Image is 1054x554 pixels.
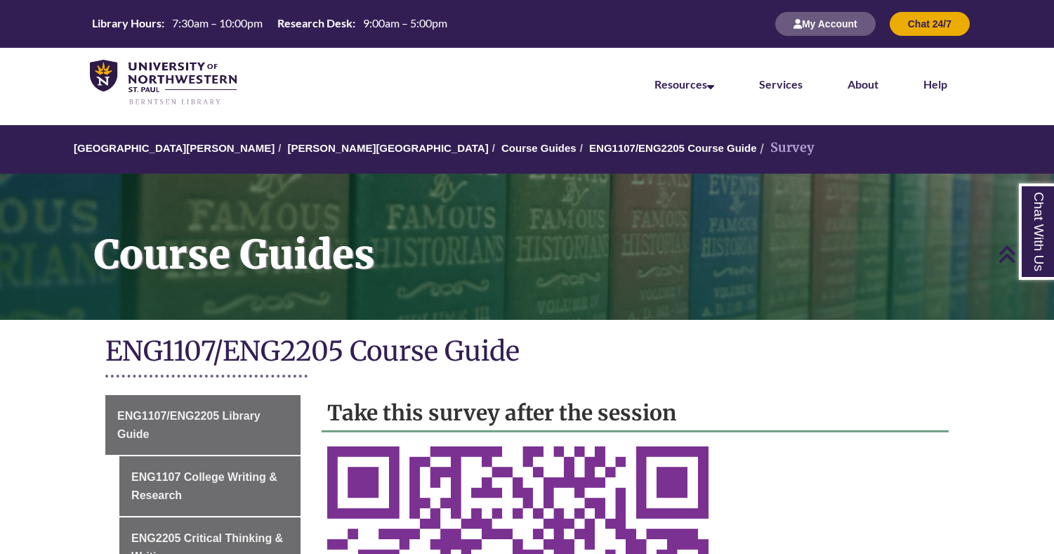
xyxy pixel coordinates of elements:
h2: Take this survey after the session [322,395,949,432]
th: Library Hours: [86,15,166,31]
a: [PERSON_NAME][GEOGRAPHIC_DATA] [288,142,489,154]
a: Services [759,77,803,91]
span: 9:00am – 5:00pm [363,16,447,30]
h1: ENG1107/ENG2205 Course Guide [105,334,949,371]
th: Research Desk: [272,15,357,31]
a: ENG1107/ENG2205 Library Guide [105,395,301,455]
a: ENG1107 College Writing & Research [119,456,301,516]
span: ENG1107/ENG2205 Library Guide [117,410,261,440]
a: Hours Today [86,15,453,32]
img: UNWSP Library Logo [90,60,237,106]
button: Chat 24/7 [890,12,970,36]
a: Resources [654,77,714,91]
a: ENG1107/ENG2205 Course Guide [589,142,756,154]
a: Help [923,77,947,91]
a: My Account [775,18,876,30]
table: Hours Today [86,15,453,31]
h1: Course Guides [79,174,1054,302]
a: Course Guides [501,142,577,154]
a: [GEOGRAPHIC_DATA][PERSON_NAME] [74,142,275,154]
a: Back to Top [998,245,1050,264]
a: Chat 24/7 [890,18,970,30]
button: My Account [775,12,876,36]
li: Survey [756,138,815,158]
span: 7:30am – 10:00pm [172,16,263,30]
a: About [848,77,878,91]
